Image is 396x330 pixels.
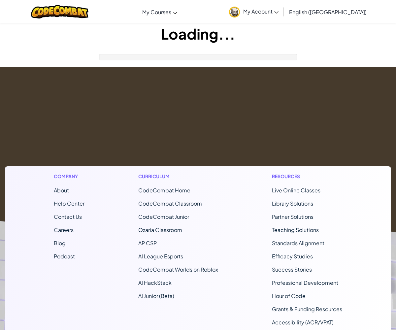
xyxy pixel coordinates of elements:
a: Accessibility (ACR/VPAT) [272,319,334,326]
h1: Resources [272,173,342,180]
a: AI Junior (Beta) [138,292,174,299]
a: CodeCombat Classroom [138,200,202,207]
span: CodeCombat Home [138,187,190,194]
span: My Courses [142,9,171,16]
a: CodeCombat Worlds on Roblox [138,266,218,273]
span: English ([GEOGRAPHIC_DATA]) [289,9,367,16]
a: Ozaria Classroom [138,226,182,233]
h1: Company [54,173,84,180]
a: Careers [54,226,74,233]
a: Grants & Funding Resources [272,306,342,313]
a: English ([GEOGRAPHIC_DATA]) [286,3,370,21]
img: avatar [229,7,240,17]
a: Hour of Code [272,292,306,299]
a: Podcast [54,253,75,260]
a: Efficacy Studies [272,253,313,260]
span: My Account [243,8,279,15]
a: AI League Esports [138,253,183,260]
a: About [54,187,69,194]
a: Success Stories [272,266,312,273]
a: My Account [226,1,282,22]
a: Teaching Solutions [272,226,319,233]
a: Partner Solutions [272,213,313,220]
h1: Loading... [0,23,396,44]
span: Contact Us [54,213,82,220]
a: AI HackStack [138,279,172,286]
img: CodeCombat logo [31,5,89,18]
a: Live Online Classes [272,187,320,194]
a: Library Solutions [272,200,313,207]
h1: Curriculum [138,173,218,180]
a: Professional Development [272,279,338,286]
a: CodeCombat Junior [138,213,189,220]
a: AP CSP [138,240,157,247]
a: Help Center [54,200,84,207]
a: Blog [54,240,66,247]
a: My Courses [139,3,181,21]
a: Standards Alignment [272,240,324,247]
